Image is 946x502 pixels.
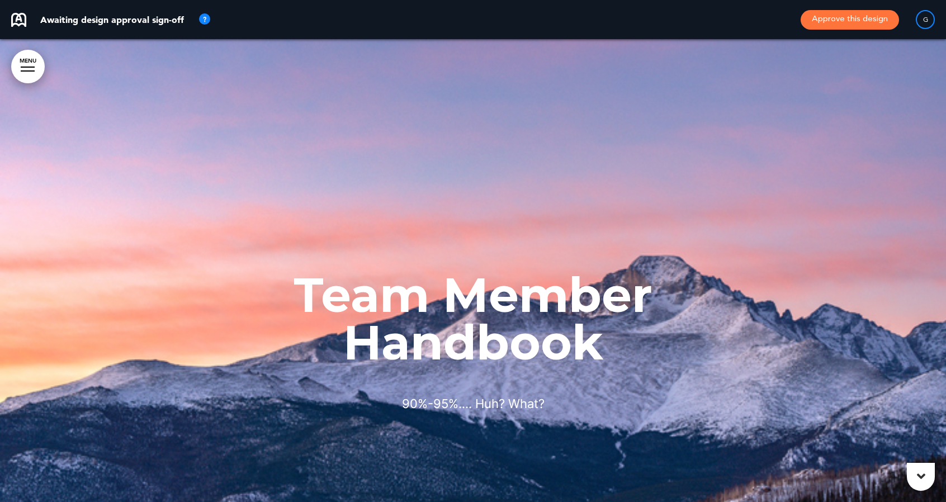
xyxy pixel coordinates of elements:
span: 90%-95%.... Huh? What? [402,396,545,411]
i: Team Member Handbook [294,266,652,371]
p: Awaiting design approval sign-off [40,15,184,24]
img: airmason-logo [11,13,26,27]
div: G [916,10,935,29]
img: tooltip_icon.svg [198,13,211,26]
button: Approve this design [801,10,899,30]
a: MENU [11,50,45,83]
